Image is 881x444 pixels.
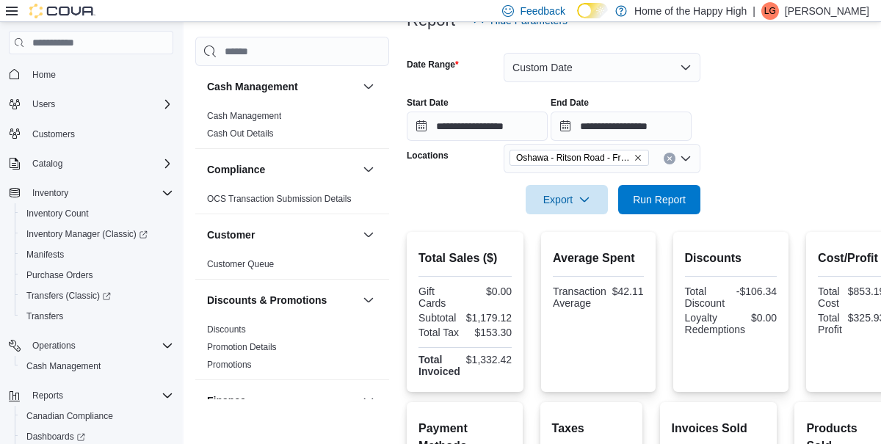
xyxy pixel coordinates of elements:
button: Customer [360,226,377,244]
button: Run Report [618,185,700,214]
span: Cash Management [26,360,101,372]
span: Purchase Orders [26,269,93,281]
div: Total Discount [685,285,728,309]
button: Clear input [664,153,675,164]
h3: Cash Management [207,79,298,94]
button: Cash Management [15,356,179,376]
span: Manifests [21,246,173,263]
img: Cova [29,4,95,18]
button: Custom Date [504,53,700,82]
div: $0.00 [751,312,777,324]
span: Cash Out Details [207,128,274,139]
div: Subtotal [418,312,460,324]
button: Cash Management [360,78,377,95]
div: Compliance [195,190,389,214]
div: Discounts & Promotions [195,321,389,379]
div: $0.00 [468,285,512,297]
span: Users [26,95,173,113]
button: Compliance [207,162,357,177]
span: Inventory [26,184,173,202]
span: Cash Management [21,357,173,375]
a: Inventory Manager (Classic) [21,225,153,243]
button: Inventory [26,184,74,202]
span: LG [764,2,776,20]
span: Promotions [207,359,252,371]
button: Users [26,95,61,113]
a: Cash Management [21,357,106,375]
button: Inventory [3,183,179,203]
button: Catalog [3,153,179,174]
button: Compliance [360,161,377,178]
div: Loyalty Redemptions [685,312,746,335]
h3: Customer [207,228,255,242]
a: Customer Queue [207,259,274,269]
h3: Compliance [207,162,265,177]
label: Date Range [407,59,459,70]
span: Transfers (Classic) [26,290,111,302]
button: Purchase Orders [15,265,179,285]
h3: Discounts & Promotions [207,293,327,307]
span: Reports [32,390,63,401]
span: Users [32,98,55,110]
button: Home [3,63,179,84]
button: Discounts & Promotions [207,293,357,307]
span: Home [32,69,56,81]
span: Inventory Count [21,205,173,222]
a: Purchase Orders [21,266,99,284]
p: [PERSON_NAME] [785,2,869,20]
a: Discounts [207,324,246,335]
div: $42.11 [612,285,644,297]
button: Transfers [15,306,179,327]
button: Operations [3,335,179,356]
h3: Finance [207,393,246,408]
button: Export [526,185,608,214]
button: Discounts & Promotions [360,291,377,309]
span: Transfers (Classic) [21,287,173,305]
span: Export [534,185,599,214]
a: Promotions [207,360,252,370]
span: Customers [32,128,75,140]
div: $153.30 [468,327,512,338]
a: Transfers (Classic) [21,287,117,305]
a: OCS Transaction Submission Details [207,194,352,204]
span: Promotion Details [207,341,277,353]
a: Customers [26,125,81,143]
span: Transfers [26,310,63,322]
span: Manifests [26,249,64,261]
span: Canadian Compliance [21,407,173,425]
input: Dark Mode [577,3,608,18]
span: Operations [26,337,173,354]
a: Inventory Manager (Classic) [15,224,179,244]
span: Dark Mode [577,18,578,19]
a: Manifests [21,246,70,263]
div: Transaction Average [553,285,606,309]
input: Press the down key to open a popover containing a calendar. [407,112,548,141]
h2: Average Spent [553,250,643,267]
div: $1,332.42 [466,354,512,365]
p: Home of the Happy High [634,2,747,20]
div: Liam Goff [761,2,779,20]
label: End Date [551,97,589,109]
span: Inventory Manager (Classic) [21,225,173,243]
input: Press the down key to open a popover containing a calendar. [551,112,692,141]
button: Operations [26,337,81,354]
div: Total Tax [418,327,463,338]
button: Remove Oshawa - Ritson Road - Friendly Stranger from selection in this group [634,153,642,162]
a: Transfers [21,307,69,325]
h2: Discounts [685,250,777,267]
a: Inventory Count [21,205,95,222]
button: Finance [207,393,357,408]
span: Reports [26,387,173,404]
span: Cash Management [207,110,281,122]
span: Oshawa - Ritson Road - Friendly Stranger [516,150,631,165]
label: Locations [407,150,449,161]
a: Home [26,66,62,84]
a: Canadian Compliance [21,407,119,425]
span: Transfers [21,307,173,325]
div: Total Cost [818,285,842,309]
span: Catalog [32,158,62,170]
strong: Total Invoiced [418,354,460,377]
span: Inventory [32,187,68,199]
button: Open list of options [680,153,692,164]
button: Customers [3,123,179,145]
